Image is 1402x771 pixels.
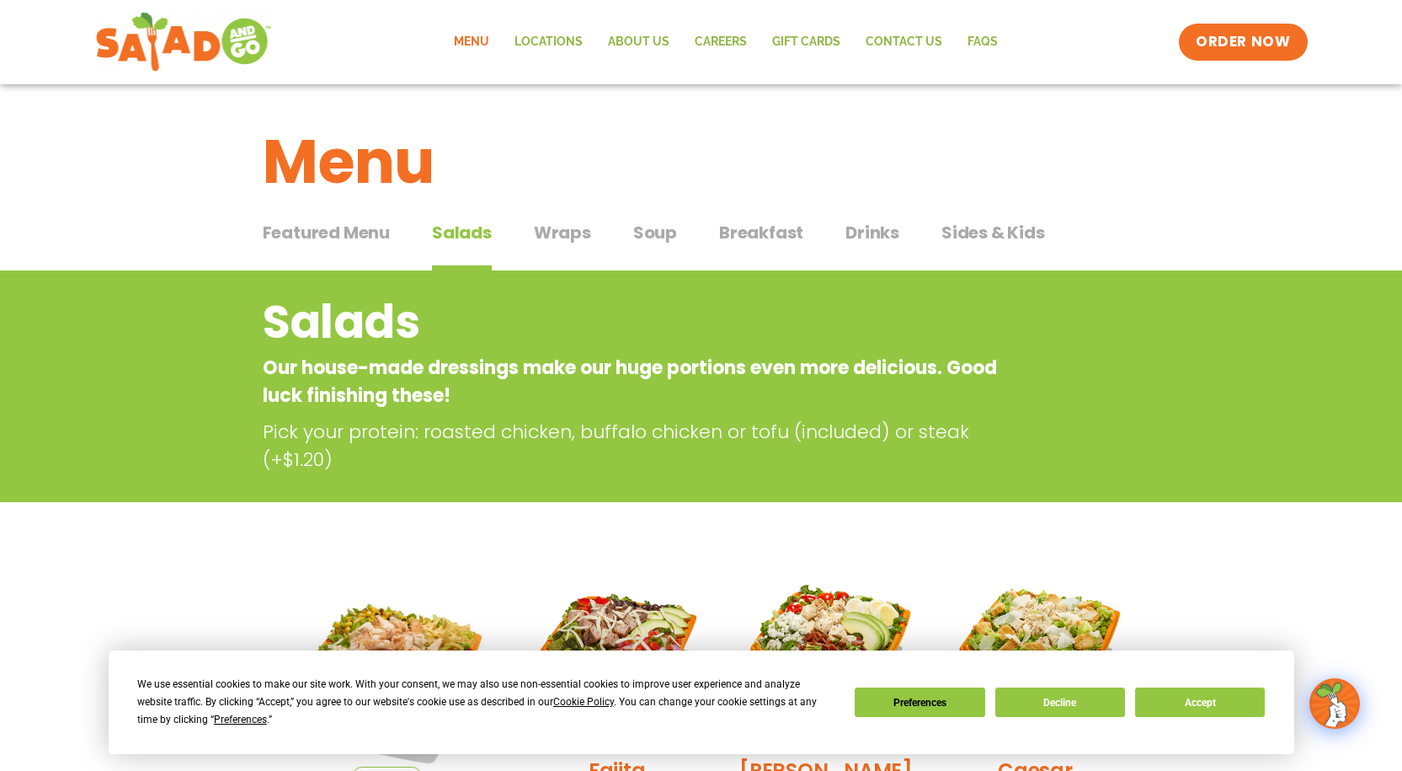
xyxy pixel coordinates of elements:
a: GIFT CARDS [760,23,853,62]
a: Menu [441,23,502,62]
div: Tabbed content [263,214,1140,271]
span: Sides & Kids [941,220,1045,245]
h2: Salads [263,288,1005,356]
button: Preferences [855,688,984,717]
button: Decline [995,688,1125,717]
button: Accept [1135,688,1265,717]
img: Product photo for Caesar Salad [943,560,1127,743]
img: new-SAG-logo-768×292 [95,8,273,76]
span: Wraps [534,220,591,245]
span: Soup [633,220,677,245]
img: wpChatIcon [1311,680,1358,727]
a: Contact Us [853,23,955,62]
a: About Us [595,23,682,62]
span: Salads [432,220,492,245]
span: Featured Menu [263,220,390,245]
a: Locations [502,23,595,62]
a: ORDER NOW [1179,24,1307,61]
a: Careers [682,23,760,62]
span: Drinks [845,220,899,245]
span: Cookie Policy [553,696,614,708]
span: Breakfast [719,220,803,245]
div: Cookie Consent Prompt [109,651,1294,754]
img: Product photo for Cobb Salad [734,560,918,743]
img: Product photo for Fajita Salad [525,560,708,743]
p: Our house-made dressings make our huge portions even more delicious. Good luck finishing these! [263,354,1005,410]
p: Pick your protein: roasted chicken, buffalo chicken or tofu (included) or steak (+$1.20) [263,418,1012,474]
a: FAQs [955,23,1010,62]
span: Preferences [214,714,267,725]
span: ORDER NOW [1196,32,1290,52]
div: We use essential cookies to make our site work. With your consent, we may also use non-essential ... [137,676,834,729]
nav: Menu [441,23,1010,62]
h1: Menu [263,116,1140,207]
